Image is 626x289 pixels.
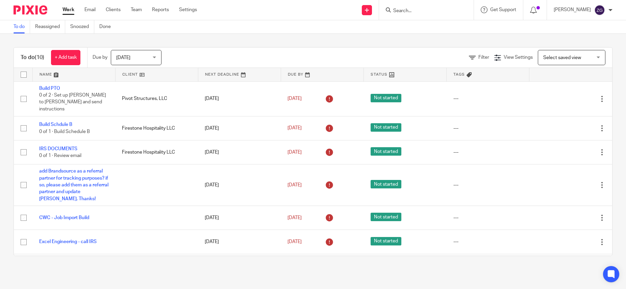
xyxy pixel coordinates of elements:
a: Work [62,6,74,13]
span: View Settings [504,55,533,60]
span: Filter [478,55,489,60]
span: 0 of 2 · Set up [PERSON_NAME] to [PERSON_NAME] and send instructions [39,93,106,111]
div: --- [453,182,523,188]
span: Not started [371,147,401,156]
div: --- [453,125,523,132]
div: --- [453,238,523,245]
img: svg%3E [594,5,605,16]
td: [DATE] [198,254,281,278]
span: [DATE] [287,215,302,220]
span: 0 of 1 · Build Schedule B [39,129,90,134]
td: [DATE] [198,140,281,164]
input: Search [393,8,453,14]
span: [DATE] [287,183,302,187]
td: [DATE] [198,164,281,206]
span: 0 of 1 · Review email [39,153,81,158]
a: Snoozed [70,20,94,33]
img: Pixie [14,5,47,15]
span: (10) [35,55,44,60]
a: Clients [106,6,121,13]
span: [DATE] [287,150,302,155]
a: Done [99,20,116,33]
a: add Brandsource as a referral partner for tracking purposes? if so, please add them as a referral... [39,169,108,201]
a: To do [14,20,30,33]
h1: To do [21,54,44,61]
span: Not started [371,213,401,221]
a: Settings [179,6,197,13]
a: Reassigned [35,20,65,33]
span: [DATE] [287,239,302,244]
div: --- [453,214,523,221]
p: Due by [93,54,107,61]
span: Not started [371,94,401,102]
td: Firestone Hospitality LLC [115,140,198,164]
span: [DATE] [287,126,302,131]
td: Firestone Hospitality LLC [115,116,198,140]
div: --- [453,95,523,102]
td: [DATE] [198,116,281,140]
td: [DATE] [198,81,281,116]
a: Team [131,6,142,13]
span: Get Support [490,7,516,12]
a: CWC - Job Import Build [39,215,89,220]
td: Pivot Structures, LLC [115,81,198,116]
span: Not started [371,180,401,188]
a: Build PTO [39,86,60,91]
span: [DATE] [116,55,130,60]
span: [DATE] [287,96,302,101]
span: Not started [371,237,401,245]
td: [DATE] [198,230,281,254]
span: Not started [371,123,401,132]
a: Build Schdule B [39,122,72,127]
td: [DATE] [198,206,281,230]
a: Email [84,6,96,13]
a: Excel Engineering - call IRS [39,239,97,244]
a: + Add task [51,50,80,65]
span: Tags [453,73,465,76]
a: IRS DOCUMENTS [39,147,77,151]
div: --- [453,149,523,156]
a: Reports [152,6,169,13]
p: [PERSON_NAME] [554,6,591,13]
span: Select saved view [543,55,581,60]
